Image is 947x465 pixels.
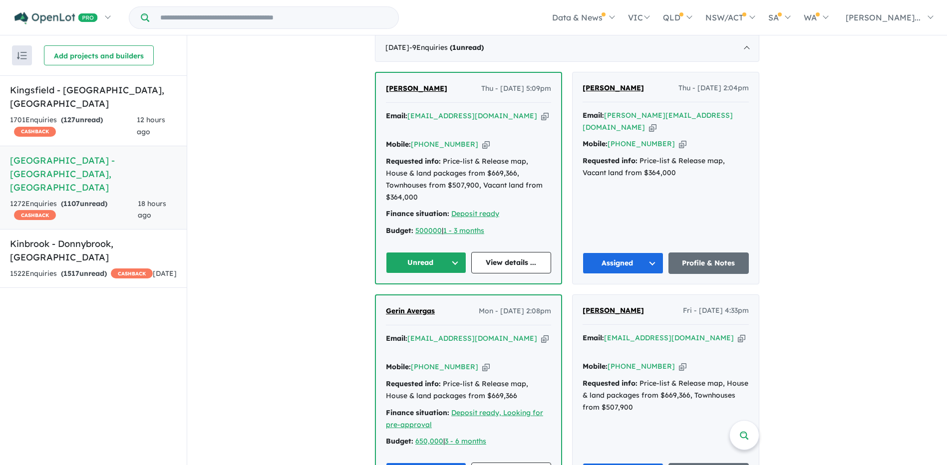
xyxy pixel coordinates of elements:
div: | [386,436,551,448]
button: Copy [649,122,656,133]
span: 18 hours ago [138,199,166,220]
strong: ( unread) [61,269,107,278]
strong: Requested info: [386,157,441,166]
a: 650,000 [415,437,443,446]
div: Price-list & Release map, House & land packages from $669,366, Townhouses from $507,900 [583,378,749,413]
strong: Mobile: [583,139,608,148]
a: Gerin Avergas [386,305,435,317]
strong: Requested info: [583,156,637,165]
div: Price-list & Release map, Vacant land from $364,000 [583,155,749,179]
button: Copy [679,139,686,149]
span: CASHBACK [14,127,56,137]
button: Add projects and builders [44,45,154,65]
img: Openlot PRO Logo White [14,12,98,24]
span: [DATE] [153,269,177,278]
span: Thu - [DATE] 5:09pm [481,83,551,95]
a: View details ... [471,252,552,273]
button: Assigned [583,252,663,274]
a: [PHONE_NUMBER] [411,362,478,371]
strong: Mobile: [583,362,608,371]
a: [PERSON_NAME][EMAIL_ADDRESS][DOMAIN_NAME] [583,111,733,132]
strong: ( unread) [450,43,484,52]
span: [PERSON_NAME] [583,306,644,315]
strong: Email: [583,111,604,120]
strong: Mobile: [386,362,411,371]
a: Profile & Notes [668,252,749,274]
span: Mon - [DATE] 2:08pm [479,305,551,317]
button: Copy [482,139,490,150]
a: [EMAIL_ADDRESS][DOMAIN_NAME] [407,111,537,120]
strong: Requested info: [386,379,441,388]
a: [PERSON_NAME] [583,82,644,94]
a: 3 - 6 months [445,437,486,446]
div: [DATE] [375,34,759,62]
button: Copy [541,333,549,344]
button: Copy [541,111,549,121]
span: [PERSON_NAME] [386,84,447,93]
strong: Email: [386,111,407,120]
div: | [386,225,551,237]
a: 1 - 3 months [443,226,484,235]
span: CASHBACK [14,210,56,220]
div: Price-list & Release map, House & land packages from $669,366 [386,378,551,402]
div: 1522 Enquir ies [10,268,153,280]
a: [PHONE_NUMBER] [608,139,675,148]
strong: Budget: [386,437,413,446]
span: Gerin Avergas [386,306,435,315]
a: 500000 [415,226,442,235]
button: Copy [482,362,490,372]
div: Price-list & Release map, House & land packages from $669,366, Townhouses from $507,900, Vacant l... [386,156,551,203]
span: [PERSON_NAME] [583,83,644,92]
h5: [GEOGRAPHIC_DATA] - [GEOGRAPHIC_DATA] , [GEOGRAPHIC_DATA] [10,154,177,194]
strong: ( unread) [61,199,107,208]
span: [PERSON_NAME]... [846,12,921,22]
a: [PERSON_NAME] [386,83,447,95]
input: Try estate name, suburb, builder or developer [151,7,396,28]
a: Deposit ready, Looking for pre-approval [386,408,543,429]
button: Copy [679,361,686,372]
span: 127 [63,115,75,124]
strong: Email: [386,334,407,343]
a: [PHONE_NUMBER] [411,140,478,149]
span: - 9 Enquir ies [409,43,484,52]
span: 1517 [63,269,79,278]
button: Copy [738,333,745,343]
a: [PHONE_NUMBER] [608,362,675,371]
span: 1107 [63,199,80,208]
strong: Email: [583,333,604,342]
a: Deposit ready [451,209,499,218]
span: Thu - [DATE] 2:04pm [678,82,749,94]
a: [EMAIL_ADDRESS][DOMAIN_NAME] [604,333,734,342]
strong: Requested info: [583,379,637,388]
strong: Finance situation: [386,209,449,218]
strong: Finance situation: [386,408,449,417]
strong: Mobile: [386,140,411,149]
span: 1 [452,43,456,52]
span: Fri - [DATE] 4:33pm [683,305,749,317]
strong: Budget: [386,226,413,235]
strong: ( unread) [61,115,103,124]
span: CASHBACK [111,268,153,278]
span: 12 hours ago [137,115,165,136]
h5: Kinbrook - Donnybrook , [GEOGRAPHIC_DATA] [10,237,177,264]
a: [EMAIL_ADDRESS][DOMAIN_NAME] [407,334,537,343]
a: [PERSON_NAME] [583,305,644,317]
h5: Kingsfield - [GEOGRAPHIC_DATA] , [GEOGRAPHIC_DATA] [10,83,177,110]
div: 1701 Enquir ies [10,114,137,138]
button: Unread [386,252,466,273]
img: sort.svg [17,52,27,59]
div: 1272 Enquir ies [10,198,138,222]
